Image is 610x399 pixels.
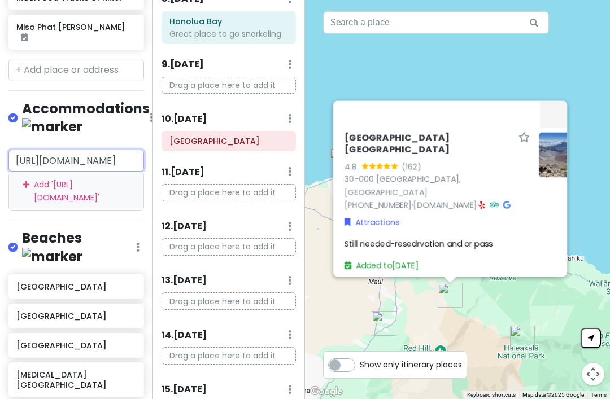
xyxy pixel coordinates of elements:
input: + Add place or address [8,59,144,81]
h6: 9 . [DATE] [162,59,204,71]
button: Map camera controls [582,363,604,385]
h6: Honolua Bay [169,16,288,27]
h6: 15 . [DATE] [162,384,207,396]
p: Drag a place here to add it [162,184,296,201]
a: Added to[DATE] [345,260,419,271]
h6: [GEOGRAPHIC_DATA] [16,311,136,321]
img: Google [308,384,345,399]
a: [PHONE_NUMBER] [345,199,412,211]
h6: 14 . [DATE] [162,330,207,341]
i: Tripadvisor [490,201,499,209]
h4: Beaches [22,229,136,265]
h6: 13 . [DATE] [162,275,207,287]
span: Still needed-resedrvation and or pass [345,238,493,249]
img: Picture of the place [539,132,584,177]
a: Star place [518,132,530,144]
h6: 10 . [DATE] [162,113,207,125]
button: Keyboard shortcuts [467,391,516,399]
div: O'o Farm [367,306,401,340]
p: Drag a place here to add it [162,292,296,310]
div: Great place to go snorkeling [169,29,288,39]
a: Terms (opens in new tab) [591,392,607,398]
i: Google Maps [503,201,511,209]
a: 30-000 [GEOGRAPHIC_DATA], [GEOGRAPHIC_DATA] [345,173,461,198]
h6: [GEOGRAPHIC_DATA] [GEOGRAPHIC_DATA] [345,132,514,156]
p: Drag a place here to add it [162,77,296,94]
span: Map data ©2025 Google [522,392,584,398]
div: (162) [402,160,421,173]
input: + Add place or address [8,150,144,172]
div: 4.8 [345,160,361,173]
a: [DOMAIN_NAME] [413,199,477,211]
div: Haleakalā National Park Summit District Entrance Station [433,278,467,312]
h6: 11 . [DATE] [162,166,204,178]
a: Attractions [345,216,399,228]
h6: ʻĪao Valley State Monument [169,136,288,146]
h6: [GEOGRAPHIC_DATA] [16,282,136,292]
img: marker [22,248,82,265]
div: Add ' [URL][DOMAIN_NAME] ' [9,172,143,210]
button: Close [540,100,567,128]
span: Show only itinerary places [360,358,462,371]
div: Haleakalā National Park [506,321,539,355]
div: · · [345,132,530,211]
input: Search a place [323,11,549,34]
p: Drag a place here to add it [162,347,296,365]
h6: Miso Phat [PERSON_NAME] [16,22,136,42]
img: marker [22,118,82,135]
div: Kaulahao Beach [325,143,359,177]
h6: [MEDICAL_DATA][GEOGRAPHIC_DATA] [16,370,136,390]
h4: Accommodations [22,100,150,136]
p: Drag a place here to add it [162,238,296,256]
h6: 12 . [DATE] [162,221,207,233]
a: Open this area in Google Maps (opens a new window) [308,384,345,399]
i: Added to itinerary [21,33,28,41]
h6: [GEOGRAPHIC_DATA] [16,340,136,350]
